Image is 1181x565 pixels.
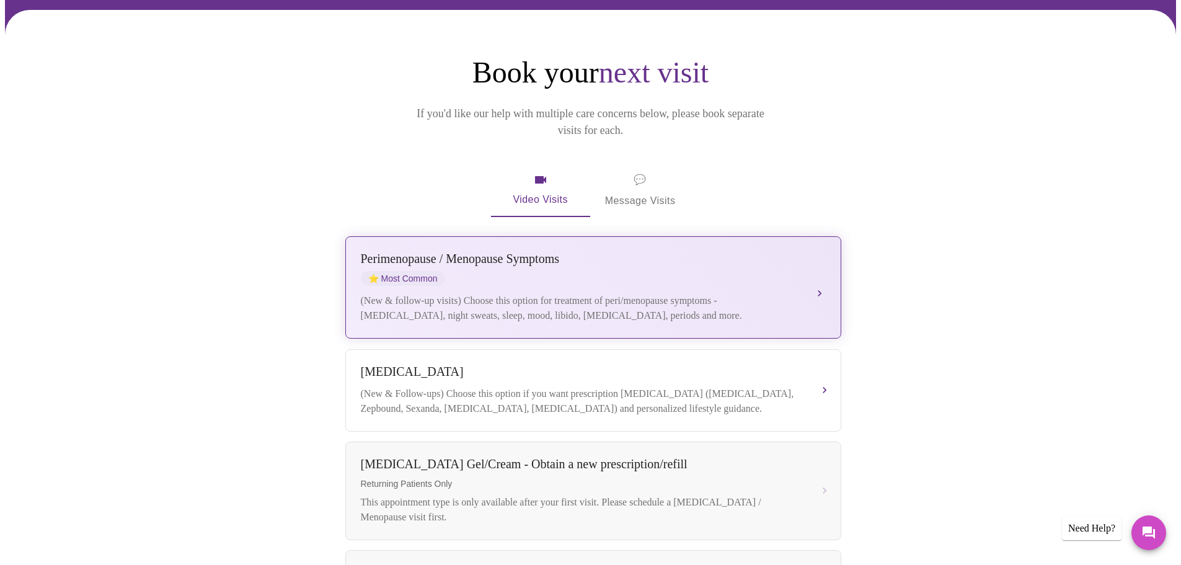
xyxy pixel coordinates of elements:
button: Perimenopause / Menopause SymptomsstarMost Common(New & follow-up visits) Choose this option for ... [345,236,841,339]
span: Most Common [361,271,445,286]
span: message [634,171,646,189]
div: [MEDICAL_DATA] Gel/Cream - Obtain a new prescription/refill [361,457,801,471]
div: [MEDICAL_DATA] [361,365,801,379]
div: (New & follow-up visits) Choose this option for treatment of peri/menopause symptoms - [MEDICAL_D... [361,293,801,323]
p: If you'd like our help with multiple care concerns below, please book separate visits for each. [400,105,782,139]
button: Messages [1131,515,1166,550]
div: Perimenopause / Menopause Symptoms [361,252,801,266]
span: Message Visits [605,171,676,210]
div: Need Help? [1062,517,1121,540]
span: Video Visits [506,172,575,208]
span: Returning Patients Only [361,479,801,489]
span: next visit [599,56,709,89]
button: [MEDICAL_DATA] Gel/Cream - Obtain a new prescription/refillReturning Patients OnlyThis appointmen... [345,442,841,540]
div: (New & Follow-ups) Choose this option if you want prescription [MEDICAL_DATA] ([MEDICAL_DATA], Ze... [361,386,801,416]
button: [MEDICAL_DATA](New & Follow-ups) Choose this option if you want prescription [MEDICAL_DATA] ([MED... [345,349,841,432]
div: This appointment type is only available after your first visit. Please schedule a [MEDICAL_DATA] ... [361,495,801,525]
h1: Book your [343,55,839,91]
span: star [368,274,379,283]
